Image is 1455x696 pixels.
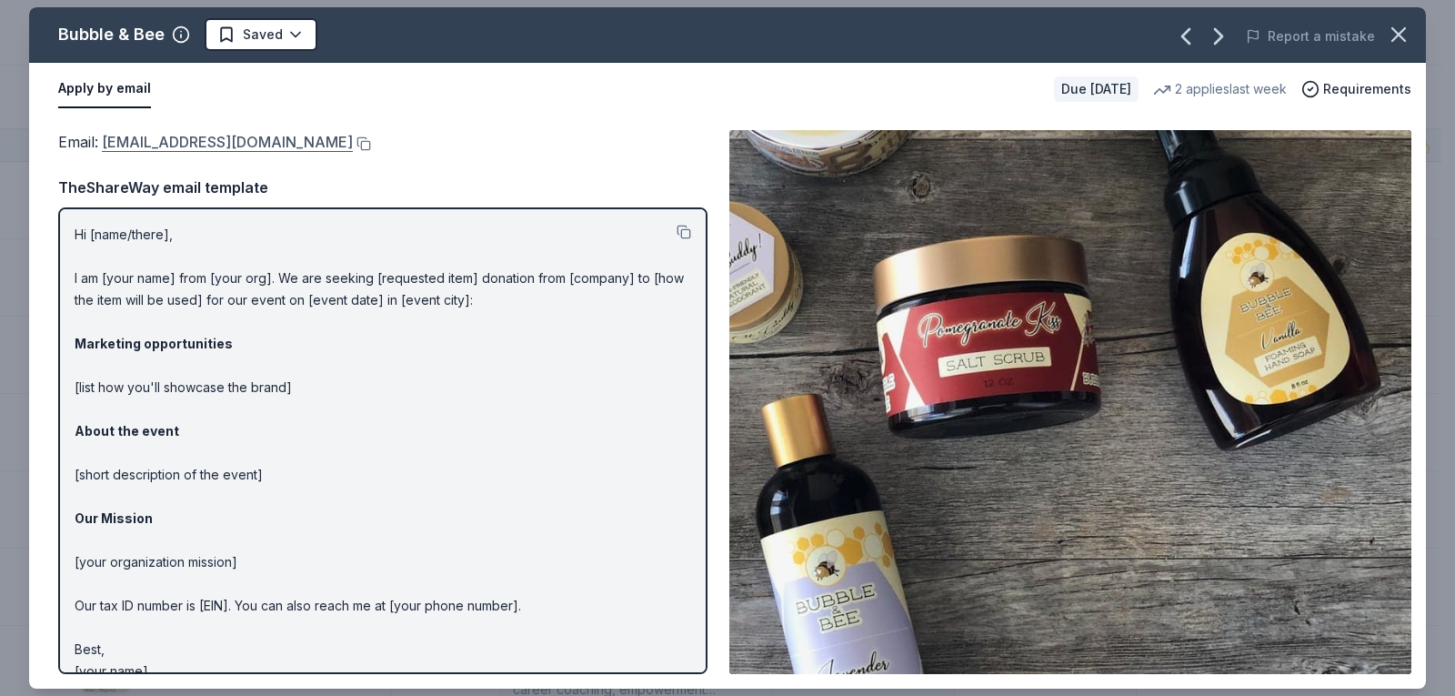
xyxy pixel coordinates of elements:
button: Saved [205,18,317,51]
span: Saved [243,24,283,45]
span: Requirements [1323,78,1411,100]
strong: Marketing opportunities [75,336,233,351]
strong: About the event [75,423,179,439]
button: Apply by email [58,70,151,108]
p: Hi [name/there], I am [your name] from [your org]. We are seeking [requested item] donation from ... [75,224,691,682]
div: Bubble & Bee [58,20,165,49]
div: Due [DATE] [1054,76,1139,102]
div: TheShareWay email template [58,176,707,199]
div: 2 applies last week [1153,78,1287,100]
span: Email : [58,133,353,151]
button: Report a mistake [1246,25,1375,47]
button: Requirements [1301,78,1411,100]
img: Image for Bubble & Bee [729,130,1411,674]
a: [EMAIL_ADDRESS][DOMAIN_NAME] [102,130,353,154]
strong: Our Mission [75,510,153,526]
